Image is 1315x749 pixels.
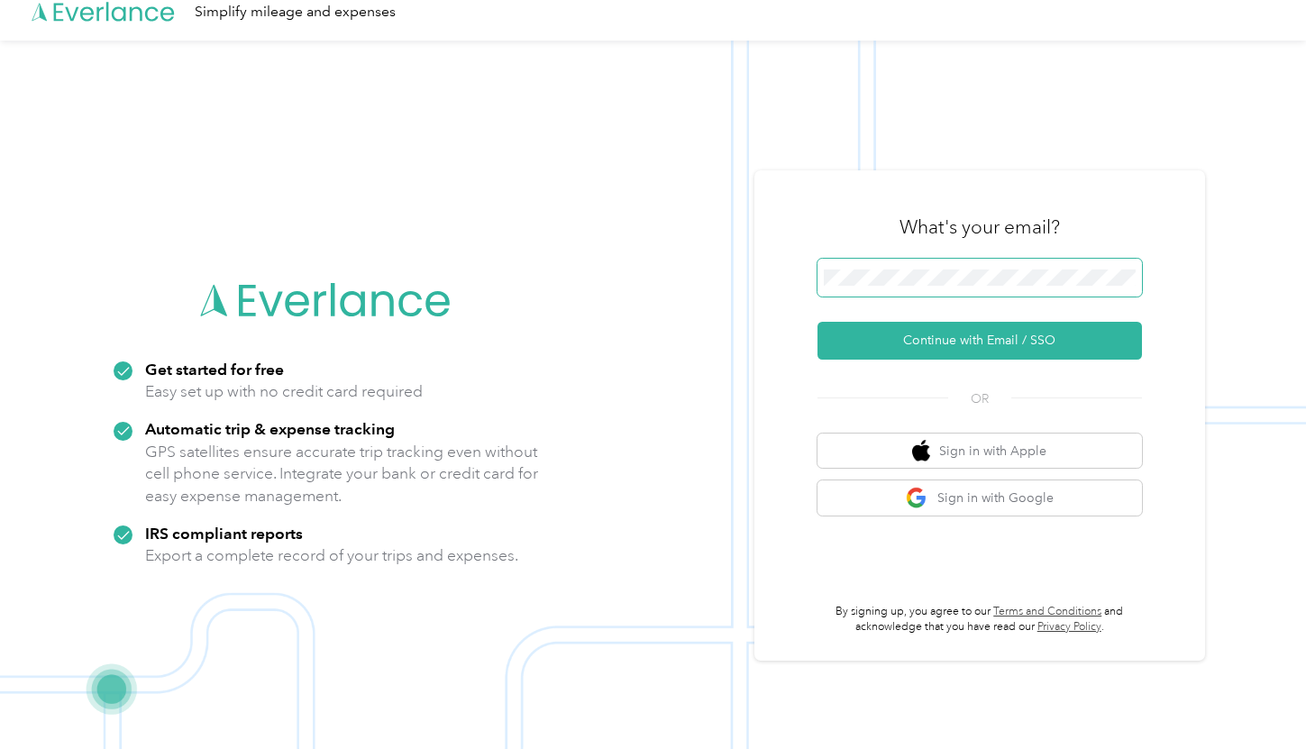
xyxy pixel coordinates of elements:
p: Export a complete record of your trips and expenses. [145,544,518,567]
strong: Automatic trip & expense tracking [145,419,395,438]
a: Privacy Policy [1037,620,1101,634]
button: google logoSign in with Google [817,480,1142,516]
img: google logo [906,487,928,509]
a: Terms and Conditions [993,605,1101,618]
h3: What's your email? [899,215,1060,240]
p: GPS satellites ensure accurate trip tracking even without cell phone service. Integrate your bank... [145,441,539,507]
button: apple logoSign in with Apple [817,434,1142,469]
p: By signing up, you agree to our and acknowledge that you have read our . [817,604,1142,635]
div: Simplify mileage and expenses [195,1,396,23]
p: Easy set up with no credit card required [145,380,423,403]
span: OR [948,389,1011,408]
strong: IRS compliant reports [145,524,303,543]
button: Continue with Email / SSO [817,322,1142,360]
strong: Get started for free [145,360,284,379]
img: apple logo [912,440,930,462]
